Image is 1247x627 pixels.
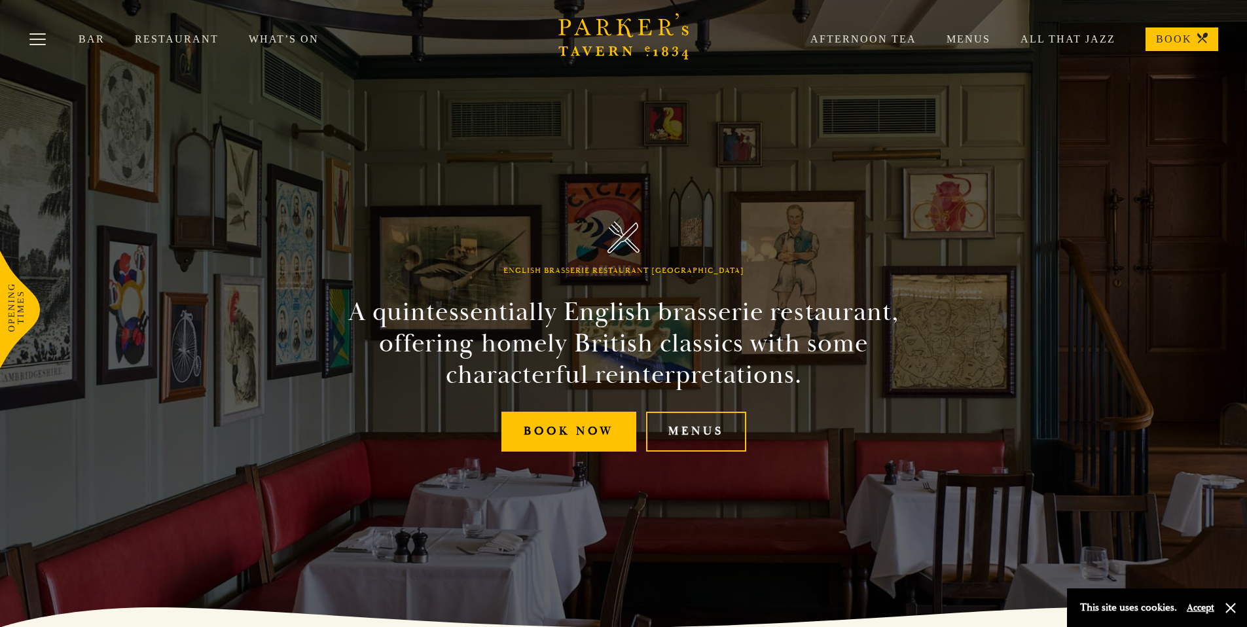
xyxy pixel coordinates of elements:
h2: A quintessentially English brasserie restaurant, offering homely British classics with some chara... [325,296,922,391]
button: Close and accept [1224,601,1237,615]
a: Menus [646,412,746,452]
h1: English Brasserie Restaurant [GEOGRAPHIC_DATA] [503,266,744,276]
p: This site uses cookies. [1080,598,1177,617]
a: Book Now [501,412,636,452]
button: Accept [1187,601,1214,614]
img: Parker's Tavern Brasserie Cambridge [607,221,640,253]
